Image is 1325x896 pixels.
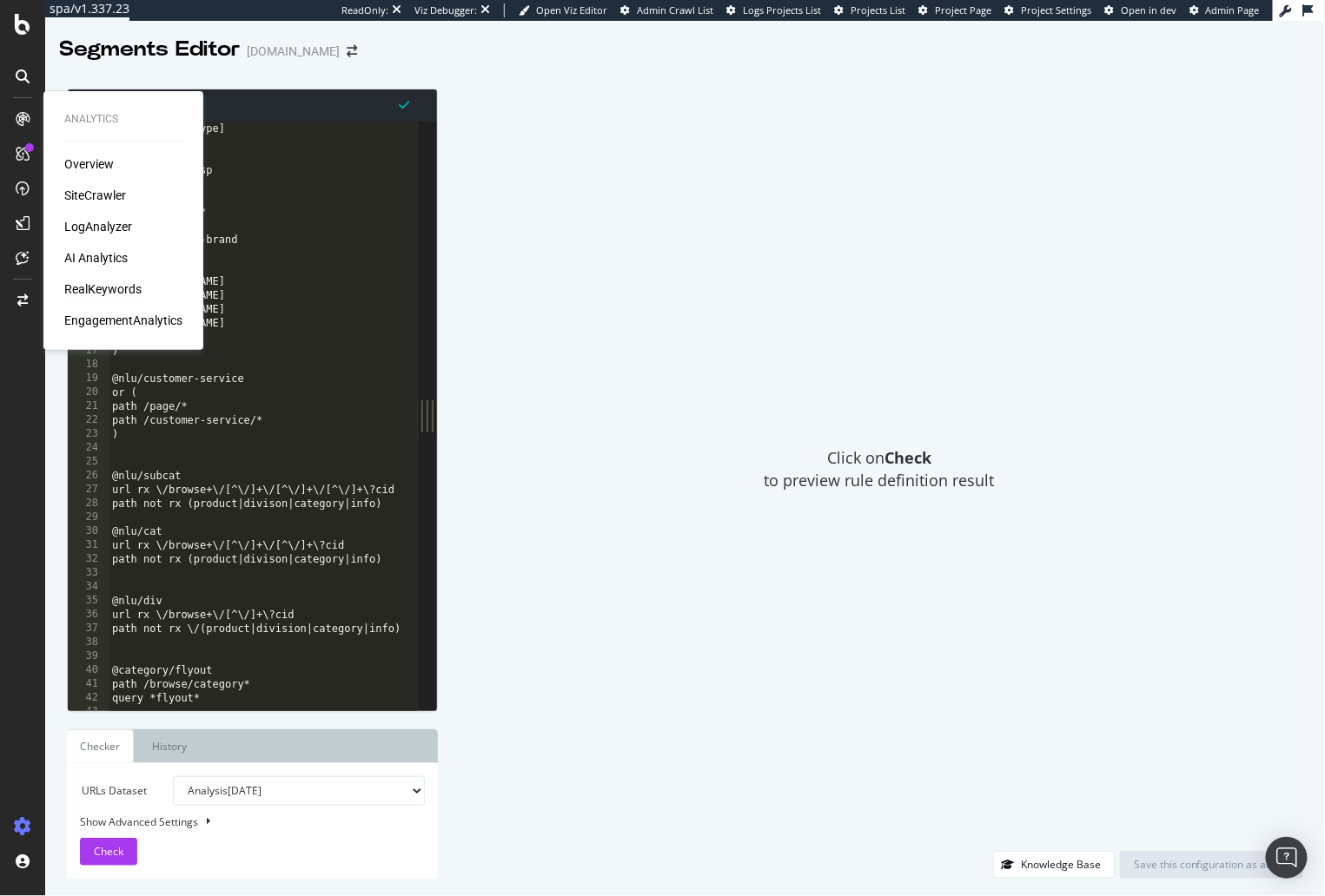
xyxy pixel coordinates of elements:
div: 37 [68,622,109,636]
div: 43 [68,705,109,719]
div: arrow-right-arrow-left [347,45,357,57]
div: 40 [68,663,109,677]
div: 31 [68,538,109,552]
span: Logs Projects List [743,3,821,16]
div: 23 [68,427,109,441]
div: 24 [68,441,109,455]
div: Knowledge Base [1021,857,1101,872]
span: Click on to preview rule definition result [765,447,995,491]
div: 25 [68,455,109,469]
div: 34 [68,580,109,594]
a: Knowledge Base [993,857,1116,872]
strong: Check [884,447,931,468]
div: ReadOnly: [341,3,388,17]
span: Check [94,844,123,859]
div: 28 [68,497,109,511]
div: 33 [68,566,109,580]
a: Admin Page [1189,3,1260,17]
div: Segments Editor [59,35,240,64]
div: 35 [68,594,109,608]
div: 38 [68,636,109,649]
div: 27 [68,483,109,497]
div: 32 [68,552,109,566]
span: Open Viz Editor [536,3,607,16]
div: 18 [68,358,109,372]
label: URLs Dataset [67,776,160,806]
a: Project Page [918,3,991,17]
span: Projects List [851,3,905,16]
button: Save this configuration as active [1120,851,1303,879]
div: Analytics [64,112,182,127]
div: 29 [68,511,109,524]
button: Knowledge Base [993,851,1116,879]
span: Syntax is valid [399,96,409,113]
a: Overview [64,155,114,173]
a: Admin Crawl List [620,3,713,17]
div: 19 [68,372,109,385]
a: EngagementAnalytics [64,312,182,329]
a: LogAnalyzer [64,218,132,235]
div: Segments Rules Editor [68,89,437,122]
a: Open Viz Editor [519,3,607,17]
div: 26 [68,469,109,483]
div: 17 [68,344,109,358]
div: 20 [68,385,109,399]
a: History [138,729,201,763]
span: Admin Page [1206,3,1260,16]
div: 41 [68,677,109,691]
a: Projects List [834,3,905,17]
div: Save this configuration as active [1134,857,1289,872]
div: 42 [68,691,109,705]
a: RealKeywords [64,280,142,298]
a: SiteCrawler [64,187,126,204]
span: Project Page [935,3,991,16]
a: Logs Projects List [726,3,821,17]
button: Check [80,838,137,866]
a: Checker [67,729,134,763]
div: 36 [68,608,109,622]
a: Project Settings [1004,3,1091,17]
div: 30 [68,524,109,538]
div: Show Advanced Settings [67,814,412,829]
div: 21 [68,399,109,413]
div: 22 [68,413,109,427]
span: Project Settings [1021,3,1091,16]
div: Open Intercom Messenger [1266,837,1308,879]
div: 39 [68,649,109,663]
a: AI Analytics [64,249,128,267]
div: Viz Debugger: [414,3,477,17]
span: Admin Crawl List [637,3,713,16]
span: Open in dev [1121,3,1176,16]
div: [DOMAIN_NAME] [247,43,340,60]
a: Open in dev [1104,3,1176,17]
